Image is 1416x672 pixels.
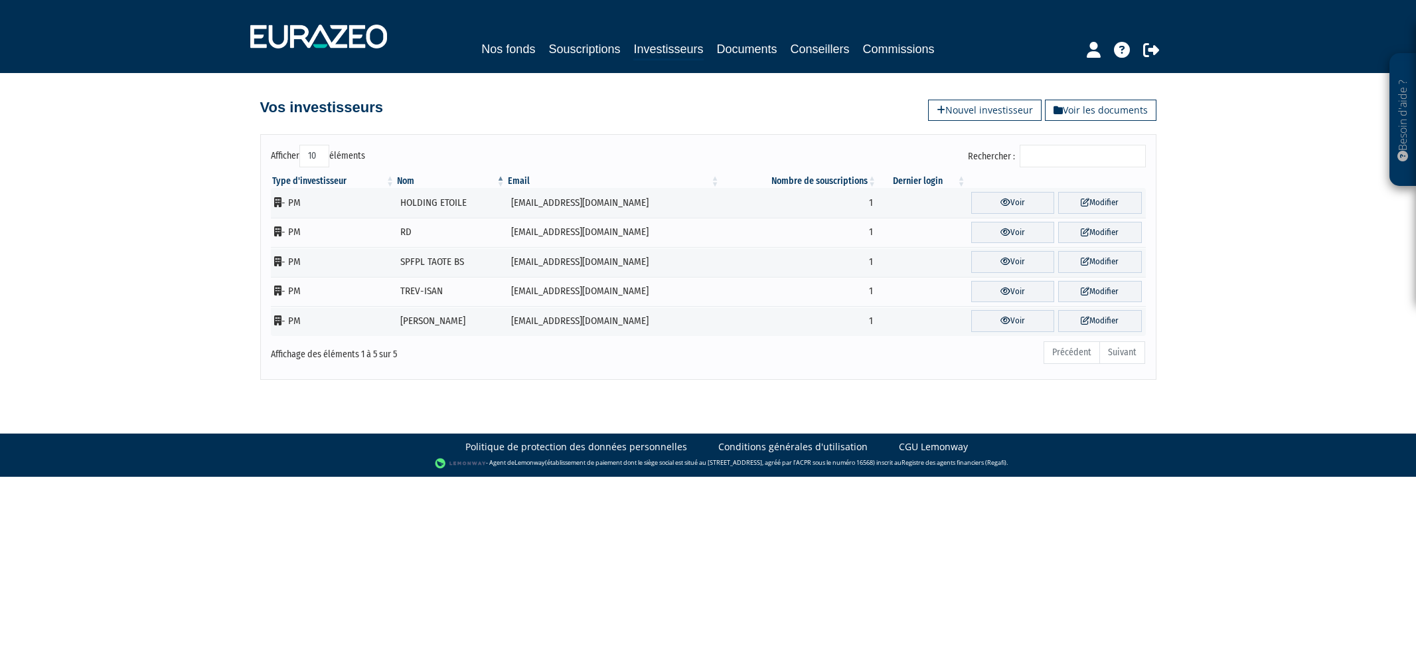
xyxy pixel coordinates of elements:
p: Besoin d'aide ? [1395,60,1411,180]
a: Voir [971,310,1054,332]
a: Modifier [1058,222,1141,244]
td: TREV-ISAN [396,277,507,307]
th: Nombre de souscriptions : activer pour trier la colonne par ordre croissant [720,175,878,188]
a: Registre des agents financiers (Regafi) [902,458,1006,467]
input: Rechercher : [1020,145,1146,167]
h4: Vos investisseurs [260,100,383,116]
a: Conditions générales d'utilisation [718,440,868,454]
a: Voir [971,222,1054,244]
a: CGU Lemonway [899,440,968,454]
a: Voir [971,281,1054,303]
a: Documents [717,40,777,58]
a: Investisseurs [633,40,703,60]
img: 1732889491-logotype_eurazeo_blanc_rvb.png [250,25,387,48]
td: - PM [271,218,396,248]
a: Commissions [863,40,935,58]
td: 1 [720,188,878,218]
div: - Agent de (établissement de paiement dont le siège social est situé au [STREET_ADDRESS], agréé p... [13,457,1403,470]
label: Rechercher : [968,145,1146,167]
a: Souscriptions [548,40,620,58]
td: - PM [271,306,396,336]
td: RD [396,218,507,248]
td: - PM [271,277,396,307]
td: 1 [720,277,878,307]
a: Modifier [1058,281,1141,303]
td: [PERSON_NAME] [396,306,507,336]
img: logo-lemonway.png [435,457,486,470]
td: [EMAIL_ADDRESS][DOMAIN_NAME] [507,247,721,277]
a: Lemonway [514,458,545,467]
a: Voir [971,192,1054,214]
a: Voir [971,251,1054,273]
div: Affichage des éléments 1 à 5 sur 5 [271,340,624,361]
td: [EMAIL_ADDRESS][DOMAIN_NAME] [507,218,721,248]
th: &nbsp; [967,175,1146,188]
a: Nouvel investisseur [928,100,1042,121]
td: [EMAIL_ADDRESS][DOMAIN_NAME] [507,188,721,218]
td: [EMAIL_ADDRESS][DOMAIN_NAME] [507,277,721,307]
th: Email : activer pour trier la colonne par ordre croissant [507,175,721,188]
td: 1 [720,247,878,277]
a: Modifier [1058,192,1141,214]
td: SPFPL TAOTE BS [396,247,507,277]
a: Politique de protection des données personnelles [465,440,687,454]
th: Type d'investisseur : activer pour trier la colonne par ordre croissant [271,175,396,188]
a: Modifier [1058,310,1141,332]
td: [EMAIL_ADDRESS][DOMAIN_NAME] [507,306,721,336]
td: 1 [720,218,878,248]
label: Afficher éléments [271,145,365,167]
a: Nos fonds [481,40,535,58]
a: Modifier [1058,251,1141,273]
td: 1 [720,306,878,336]
th: Nom : activer pour trier la colonne par ordre d&eacute;croissant [396,175,507,188]
select: Afficheréléments [299,145,329,167]
td: - PM [271,247,396,277]
td: - PM [271,188,396,218]
a: Conseillers [791,40,850,58]
th: Dernier login : activer pour trier la colonne par ordre croissant [878,175,967,188]
td: HOLDING ETOILE [396,188,507,218]
a: Voir les documents [1045,100,1156,121]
